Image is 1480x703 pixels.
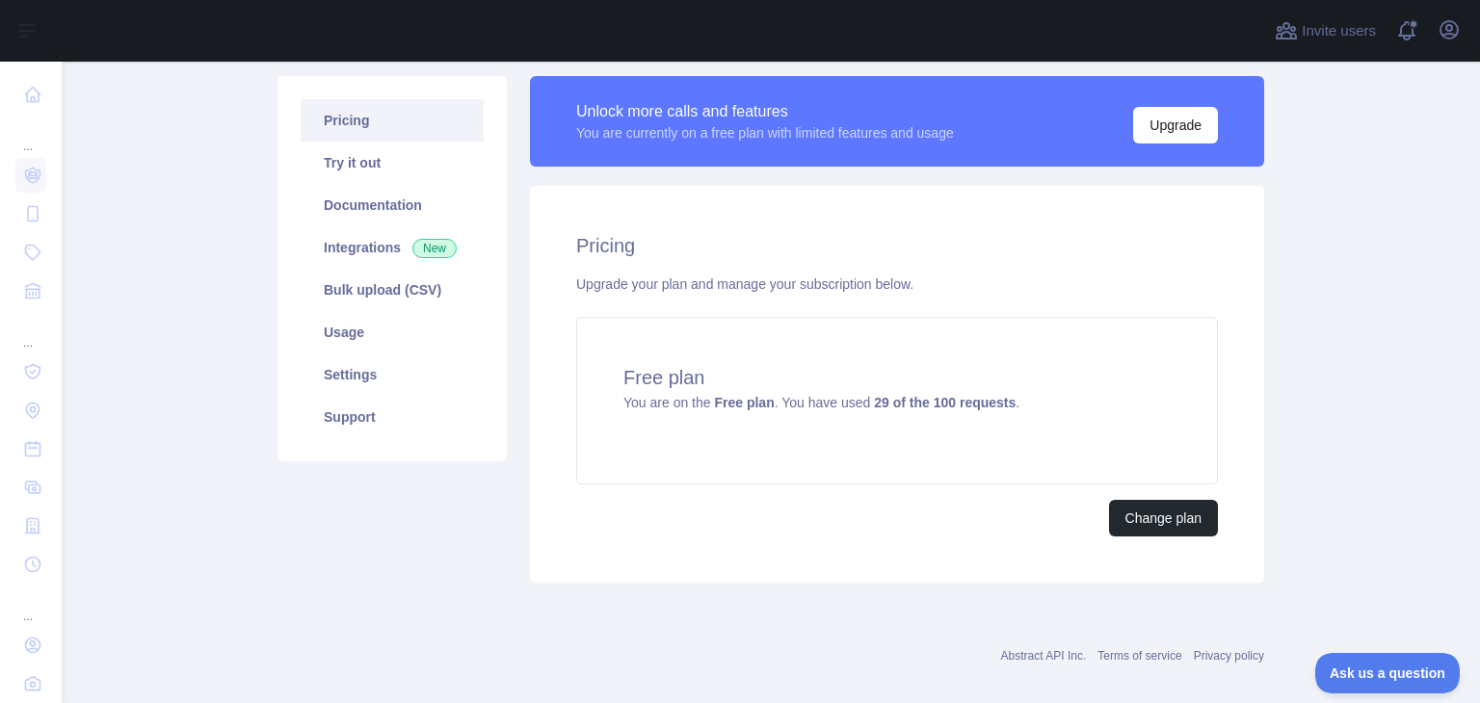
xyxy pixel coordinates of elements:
a: Abstract API Inc. [1001,649,1087,663]
a: Support [301,396,484,438]
a: Documentation [301,184,484,226]
a: Privacy policy [1194,649,1264,663]
div: Unlock more calls and features [576,100,954,123]
a: Pricing [301,99,484,142]
span: New [412,239,457,258]
a: Bulk upload (CSV) [301,269,484,311]
button: Change plan [1109,500,1218,536]
iframe: Toggle Customer Support [1315,653,1461,693]
a: Settings [301,353,484,396]
a: Try it out [301,142,484,184]
div: Upgrade your plan and manage your subscription below. [576,274,1218,294]
div: ... [15,586,46,624]
div: ... [15,312,46,351]
div: ... [15,116,46,154]
a: Integrations New [301,226,484,269]
h2: Pricing [576,232,1218,259]
button: Invite users [1271,15,1380,46]
h4: Free plan [623,364,1171,391]
button: Upgrade [1133,107,1218,143]
strong: Free plan [714,395,774,410]
div: You are currently on a free plan with limited features and usage [576,123,954,143]
strong: 29 of the 100 requests [874,395,1016,410]
span: You are on the . You have used . [623,395,1019,410]
a: Terms of service [1097,649,1181,663]
span: Invite users [1302,20,1376,42]
a: Usage [301,311,484,353]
